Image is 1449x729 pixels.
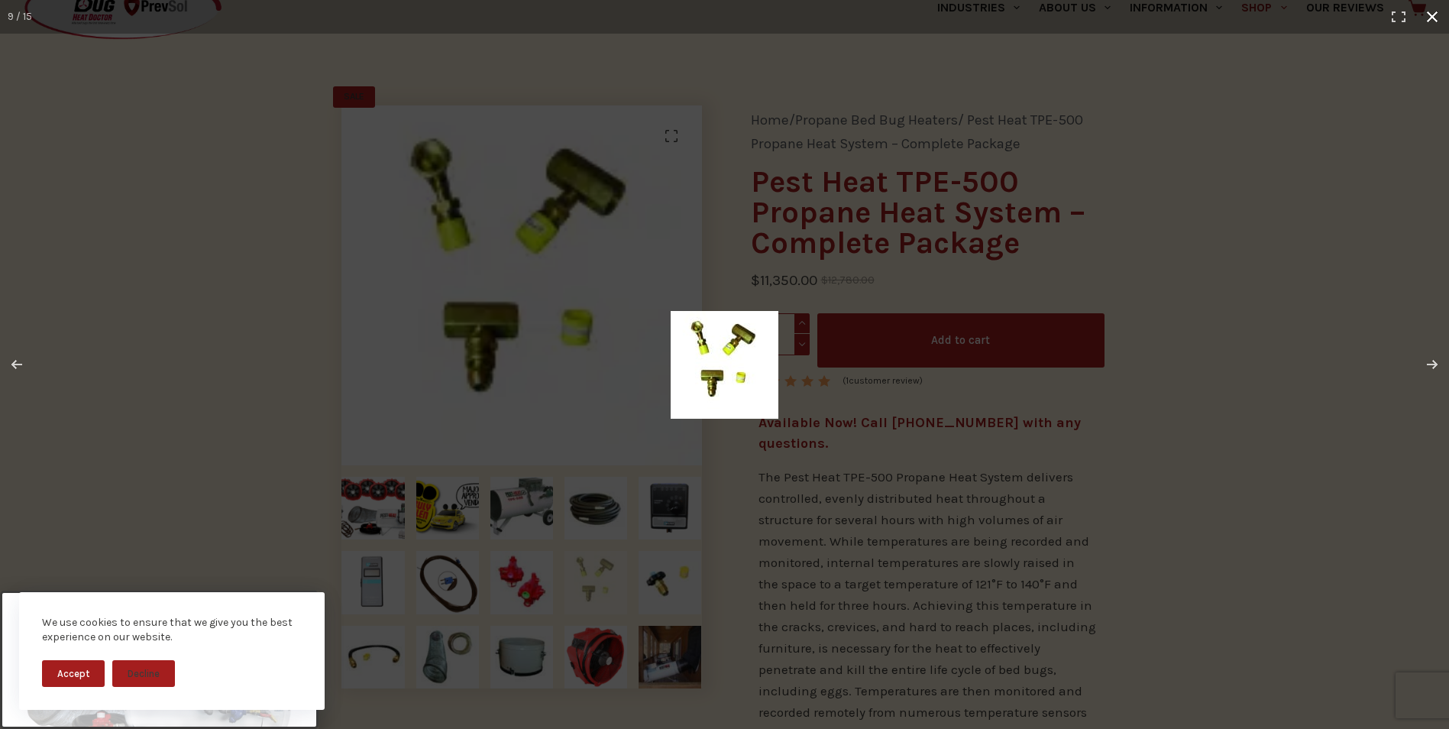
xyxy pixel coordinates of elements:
button: Accept [42,660,105,687]
button: Open LiveChat chat widget [12,6,58,52]
div: We use cookies to ensure that we give you the best experience on our website. [42,615,302,645]
button: Next (arrow right) [1396,326,1449,403]
img: T-Block Fitting for Pest Heat TPE-500 [671,311,778,419]
button: Decline [112,660,175,687]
